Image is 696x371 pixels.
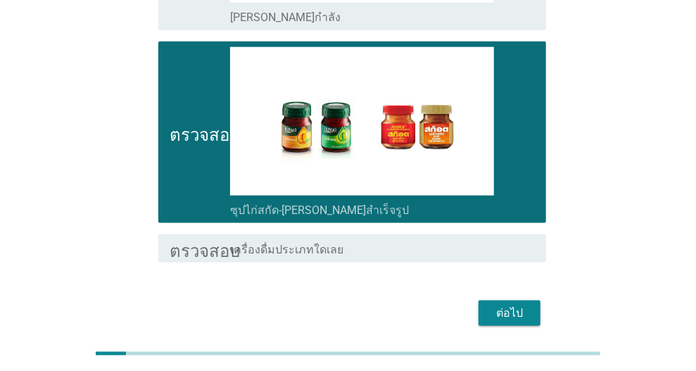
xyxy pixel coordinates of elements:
[230,203,409,217] font: ซุปไก่สกัด-[PERSON_NAME]สำเร็จรูป
[170,240,240,257] font: ตรวจสอบ
[170,124,240,141] font: ตรวจสอบ
[496,306,523,320] font: ต่อไป
[230,11,341,24] font: [PERSON_NAME]กำลัง
[230,47,494,196] img: 1465d6cd-6a74-4c38-ad22-26f496172317-Slide14.JPG
[479,301,540,326] button: ต่อไป
[230,243,343,256] font: เครื่องดื่มประเภทใดเลย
